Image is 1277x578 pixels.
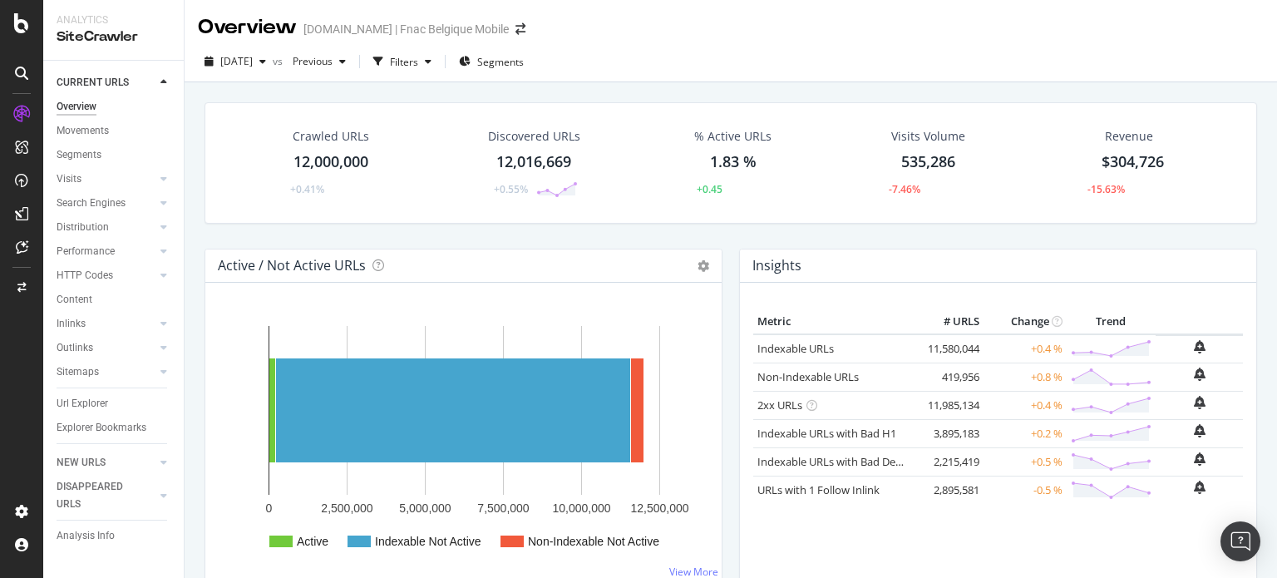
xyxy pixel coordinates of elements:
td: 2,895,581 [917,476,984,504]
span: Previous [286,54,333,68]
div: Analytics [57,13,170,27]
text: Non-Indexable Not Active [528,535,659,548]
div: Distribution [57,219,109,236]
div: Overview [198,13,297,42]
th: Metric [753,309,917,334]
td: 11,580,044 [917,334,984,363]
text: Indexable Not Active [375,535,481,548]
svg: A chart. [219,309,708,569]
div: Search Engines [57,195,126,212]
td: -0.5 % [984,476,1067,504]
a: CURRENT URLS [57,74,155,91]
a: NEW URLS [57,454,155,472]
text: 0 [266,501,273,515]
div: HTTP Codes [57,267,113,284]
div: Overview [57,98,96,116]
div: Visits [57,170,81,188]
div: Explorer Bookmarks [57,419,146,437]
span: 2025 Jul. 5th [220,54,253,68]
div: Filters [390,55,418,69]
div: CURRENT URLS [57,74,129,91]
a: Content [57,291,172,309]
div: 12,000,000 [293,151,368,173]
button: Filters [367,48,438,75]
th: # URLS [917,309,984,334]
div: +0.41% [290,182,324,196]
text: 10,000,000 [552,501,610,515]
div: 1.83 % [710,151,757,173]
div: Open Intercom Messenger [1220,521,1260,561]
div: arrow-right-arrow-left [515,23,525,35]
h4: Active / Not Active URLs [218,254,366,277]
button: Segments [452,48,530,75]
text: 5,000,000 [399,501,451,515]
div: Url Explorer [57,395,108,413]
td: 2,215,419 [917,447,984,476]
th: Trend [1067,309,1156,334]
a: Segments [57,146,172,164]
a: Analysis Info [57,527,172,545]
a: Indexable URLs with Bad Description [757,454,939,469]
div: 12,016,669 [496,151,571,173]
text: 7,500,000 [477,501,529,515]
div: bell-plus [1194,396,1206,409]
a: Indexable URLs [757,341,834,356]
div: % Active URLs [694,128,772,145]
text: 2,500,000 [321,501,372,515]
div: Crawled URLs [293,128,369,145]
a: Distribution [57,219,155,236]
div: Visits Volume [891,128,965,145]
td: +0.8 % [984,363,1067,391]
div: bell-plus [1194,340,1206,353]
text: 12,500,000 [630,501,688,515]
div: bell-plus [1194,424,1206,437]
td: +0.2 % [984,419,1067,447]
a: Sitemaps [57,363,155,381]
div: 535,286 [901,151,955,173]
div: Segments [57,146,101,164]
span: $304,726 [1102,151,1164,171]
div: Outlinks [57,339,93,357]
a: Visits [57,170,155,188]
a: Performance [57,243,155,260]
div: bell-plus [1194,481,1206,494]
h4: Insights [752,254,801,277]
div: Discovered URLs [488,128,580,145]
div: +0.45 [697,182,722,196]
i: Options [698,260,709,272]
div: -7.46% [889,182,920,196]
div: DISAPPEARED URLS [57,478,141,513]
div: Analysis Info [57,527,115,545]
a: Url Explorer [57,395,172,413]
span: Segments [477,55,524,69]
div: Inlinks [57,315,86,333]
div: Content [57,291,92,309]
a: Movements [57,122,172,140]
td: 3,895,183 [917,419,984,447]
div: bell-plus [1194,368,1206,381]
a: DISAPPEARED URLS [57,478,155,513]
span: vs [273,54,286,68]
text: Active [297,535,328,548]
a: Explorer Bookmarks [57,419,172,437]
a: 2xx URLs [757,398,802,413]
span: Revenue [1105,128,1153,145]
div: NEW URLS [57,454,106,472]
td: 11,985,134 [917,391,984,419]
div: -15.63% [1087,182,1125,196]
button: [DATE] [198,48,273,75]
a: Inlinks [57,315,155,333]
div: [DOMAIN_NAME] | Fnac Belgique Mobile [303,21,509,37]
div: +0.55% [494,182,528,196]
th: Change [984,309,1067,334]
button: Previous [286,48,353,75]
a: Search Engines [57,195,155,212]
a: Indexable URLs with Bad H1 [757,426,896,441]
a: Non-Indexable URLs [757,369,859,384]
div: bell-plus [1194,452,1206,466]
td: +0.5 % [984,447,1067,476]
a: URLs with 1 Follow Inlink [757,482,880,497]
div: Movements [57,122,109,140]
div: Performance [57,243,115,260]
